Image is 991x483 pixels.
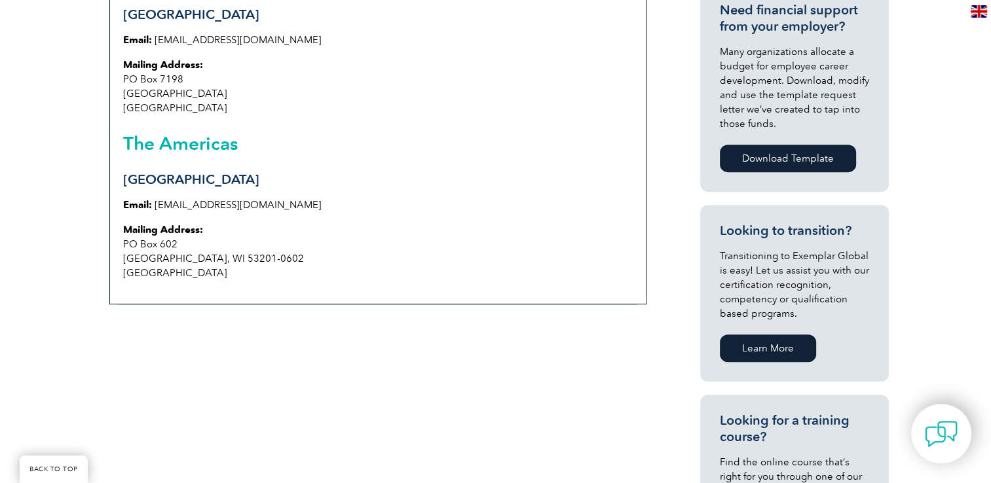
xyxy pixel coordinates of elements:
[123,133,633,154] h2: The Americas
[20,456,88,483] a: BACK TO TOP
[720,249,869,321] p: Transitioning to Exemplar Global is easy! Let us assist you with our certification recognition, c...
[720,412,869,445] h3: Looking for a training course?
[971,5,987,18] img: en
[155,199,322,211] a: [EMAIL_ADDRESS][DOMAIN_NAME]
[123,34,152,46] strong: Email:
[123,223,633,280] p: PO Box 602 [GEOGRAPHIC_DATA], WI 53201-0602 [GEOGRAPHIC_DATA]
[720,223,869,239] h3: Looking to transition?
[123,199,152,211] strong: Email:
[123,59,203,71] strong: Mailing Address:
[720,2,869,35] h3: Need financial support from your employer?
[123,58,633,115] p: PO Box 7198 [GEOGRAPHIC_DATA] [GEOGRAPHIC_DATA]
[123,224,203,236] strong: Mailing Address:
[155,34,322,46] a: [EMAIL_ADDRESS][DOMAIN_NAME]
[720,45,869,131] p: Many organizations allocate a budget for employee career development. Download, modify and use th...
[720,145,856,172] a: Download Template
[925,418,958,450] img: contact-chat.png
[720,334,816,362] a: Learn More
[123,171,633,188] h3: [GEOGRAPHIC_DATA]
[123,7,633,23] h3: [GEOGRAPHIC_DATA]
